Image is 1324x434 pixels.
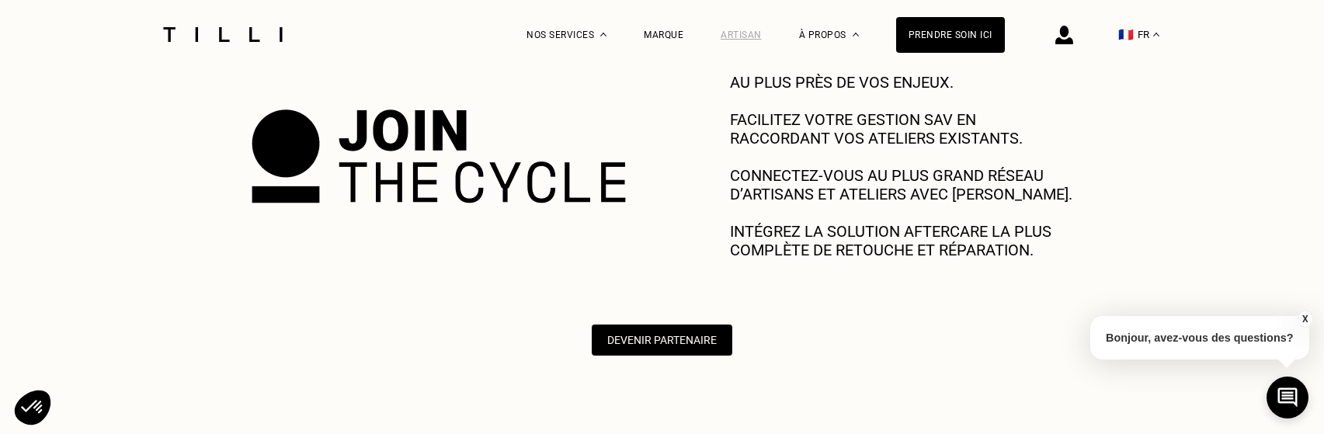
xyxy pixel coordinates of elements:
p: PILOTEZ VOTRE PLATEFORME CARE & REPAIR AU PLUS PRÈS DE VOS ENJEUX. FACILITEZ VOTRE GESTION SAV EN... [730,54,1072,259]
img: icône connexion [1055,26,1073,44]
a: Artisan [721,30,762,40]
img: menu déroulant [1153,33,1159,36]
img: Join The Cycle [252,109,626,203]
p: Bonjour, avez-vous des questions? [1090,316,1309,359]
button: Devenir Partenaire [592,325,732,356]
a: Prendre soin ici [896,17,1005,53]
img: Menu déroulant à propos [853,33,859,36]
img: Logo du service de couturière Tilli [158,27,288,42]
a: Marque [644,30,683,40]
button: X [1297,311,1312,328]
span: 🇫🇷 [1118,27,1134,42]
img: Menu déroulant [600,33,606,36]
